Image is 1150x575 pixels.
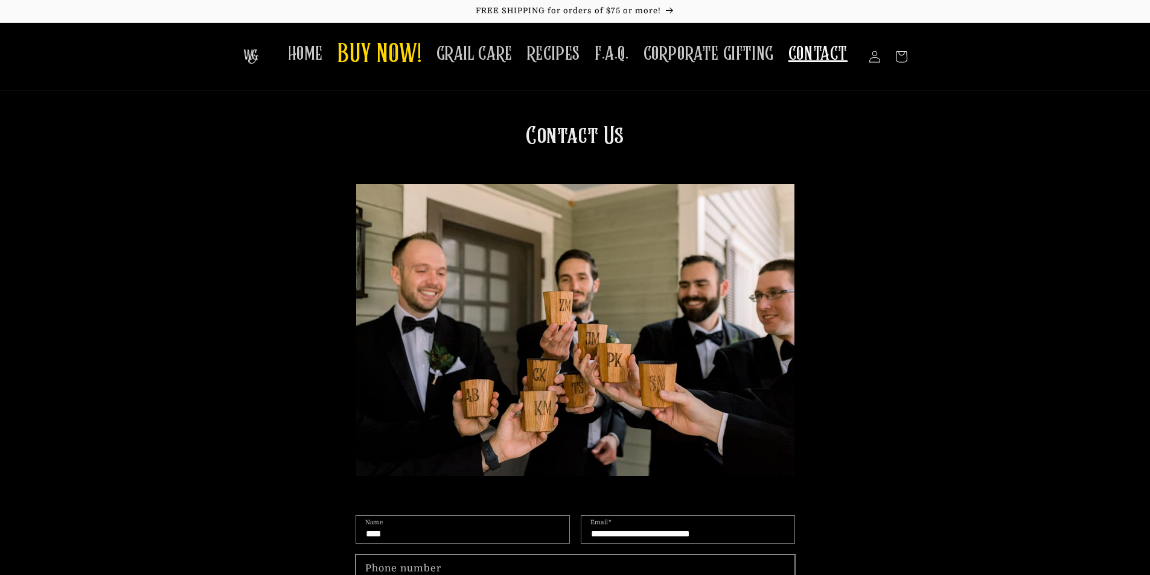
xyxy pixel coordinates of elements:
span: BUY NOW! [337,39,422,72]
a: F.A.Q. [587,35,636,73]
span: RECIPES [527,42,580,66]
p: FREE SHIPPING for orders of $75 or more! [12,6,1138,16]
a: RECIPES [520,35,587,73]
a: HOME [281,35,330,73]
h1: Contact Us [356,121,794,486]
span: CORPORATE GIFTING [644,42,774,66]
a: GRAIL CARE [429,35,520,73]
img: The Whiskey Grail [243,49,258,64]
span: CONTACT [788,42,848,66]
a: BUY NOW! [330,31,429,79]
span: HOME [288,42,323,66]
a: CORPORATE GIFTING [636,35,781,73]
span: GRAIL CARE [436,42,513,66]
a: CONTACT [781,35,855,73]
span: F.A.Q. [595,42,629,66]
